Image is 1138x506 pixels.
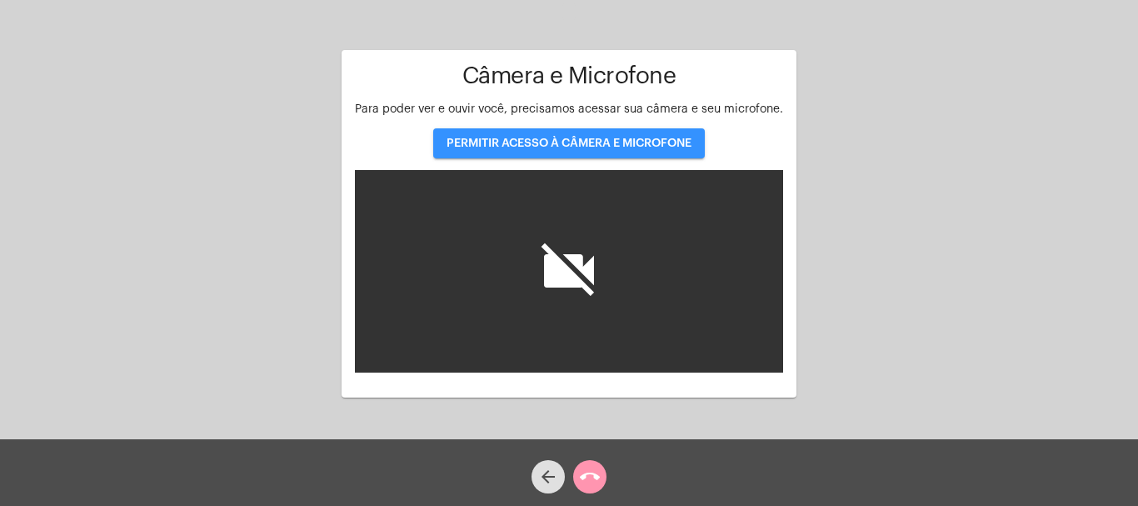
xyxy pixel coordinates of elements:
[433,128,705,158] button: PERMITIR ACESSO À CÂMERA E MICROFONE
[538,467,558,487] mat-icon: arrow_back
[447,138,691,149] span: PERMITIR ACESSO À CÂMERA E MICROFONE
[536,238,602,304] i: videocam_off
[355,63,783,89] h1: Câmera e Microfone
[355,103,783,115] span: Para poder ver e ouvir você, precisamos acessar sua câmera e seu microfone.
[580,467,600,487] mat-icon: call_end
